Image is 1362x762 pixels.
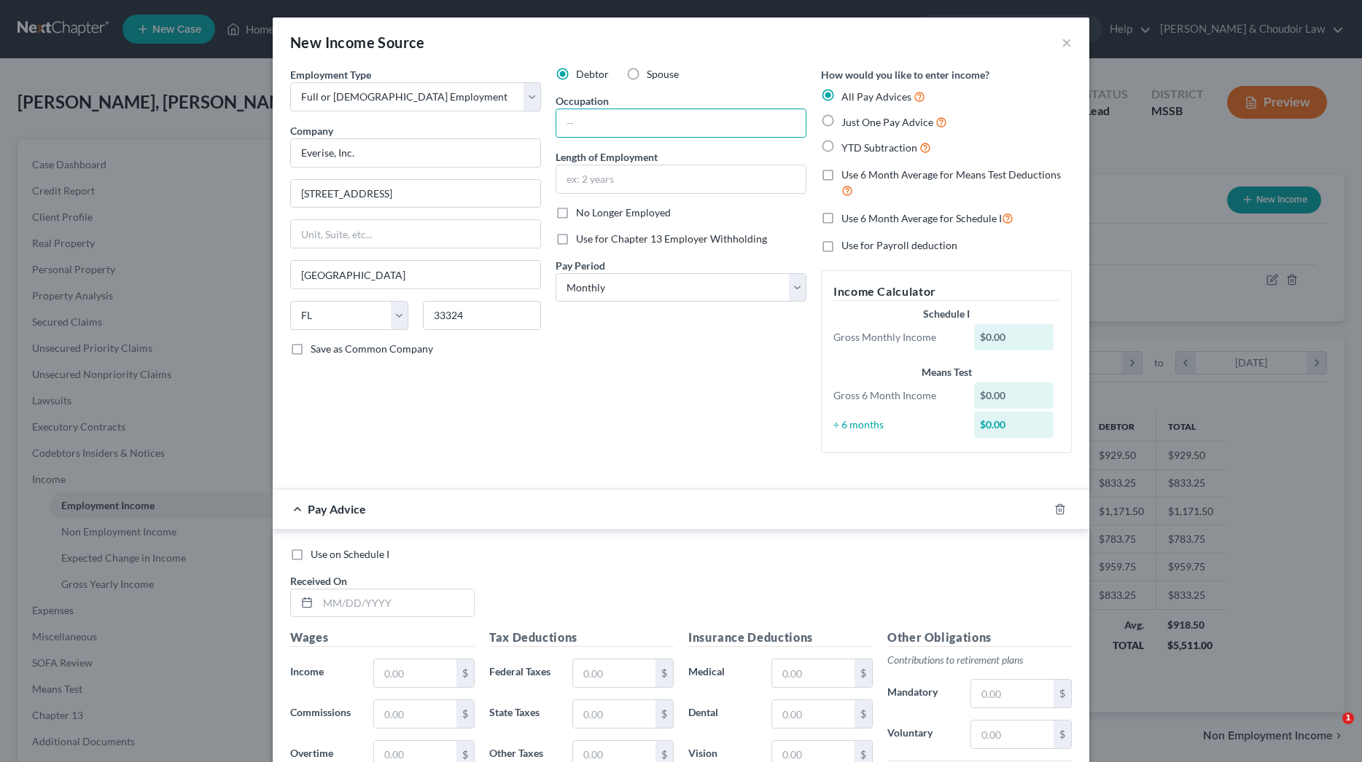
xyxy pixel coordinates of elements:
input: 0.00 [772,700,855,728]
h5: Wages [290,629,475,647]
div: Means Test [833,365,1059,380]
div: $ [655,659,673,687]
label: Commissions [283,699,366,728]
input: MM/DD/YYYY [318,589,474,617]
span: Use for Chapter 13 Employer Withholding [576,232,767,245]
span: Spouse [647,68,679,80]
label: Length of Employment [556,149,658,165]
span: Use for Payroll deduction [841,239,957,251]
label: Federal Taxes [482,659,565,688]
input: Search company by name... [290,138,541,168]
button: × [1062,34,1072,51]
input: Enter address... [291,180,540,208]
h5: Insurance Deductions [688,629,873,647]
input: Enter city... [291,261,540,288]
div: $0.00 [974,382,1054,409]
span: Pay Period [556,259,605,272]
div: Schedule I [833,307,1059,321]
span: Save as Common Company [311,342,433,355]
label: Mandatory [880,679,963,708]
span: Pay Advice [308,502,366,516]
div: $0.00 [974,412,1054,438]
div: $ [1054,680,1071,707]
input: ex: 2 years [556,165,806,193]
input: 0.00 [971,680,1054,707]
h5: Tax Deductions [489,629,674,647]
span: Received On [290,575,347,587]
label: Medical [681,659,764,688]
div: $ [855,700,872,728]
label: Dental [681,699,764,728]
input: 0.00 [971,720,1054,748]
span: Use on Schedule I [311,548,389,560]
div: Gross Monthly Income [826,330,967,345]
label: How would you like to enter income? [821,67,989,82]
div: Gross 6 Month Income [826,388,967,403]
input: -- [556,109,806,137]
div: $ [855,659,872,687]
span: 1 [1342,712,1354,724]
input: 0.00 [573,700,655,728]
input: 0.00 [772,659,855,687]
div: $ [655,700,673,728]
span: Just One Pay Advice [841,116,933,128]
span: Use 6 Month Average for Schedule I [841,212,1002,224]
div: $0.00 [974,324,1054,350]
div: ÷ 6 months [826,417,967,432]
div: New Income Source [290,32,425,52]
div: $ [456,659,474,687]
label: Occupation [556,93,609,109]
span: YTD Subtraction [841,141,917,154]
div: $ [1054,720,1071,748]
span: Use 6 Month Average for Means Test Deductions [841,168,1061,181]
span: Income [290,665,324,677]
input: Enter zip... [423,301,541,330]
div: $ [456,700,474,728]
input: 0.00 [573,659,655,687]
span: No Longer Employed [576,206,671,219]
h5: Income Calculator [833,283,1059,301]
label: Voluntary [880,720,963,749]
span: Employment Type [290,68,371,81]
iframe: Intercom live chat [1312,712,1347,747]
input: Unit, Suite, etc... [291,220,540,248]
span: All Pay Advices [841,90,911,103]
label: State Taxes [482,699,565,728]
input: 0.00 [374,659,456,687]
span: Company [290,125,333,137]
span: Debtor [576,68,609,80]
p: Contributions to retirement plans [887,653,1072,667]
input: 0.00 [374,700,456,728]
h5: Other Obligations [887,629,1072,647]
